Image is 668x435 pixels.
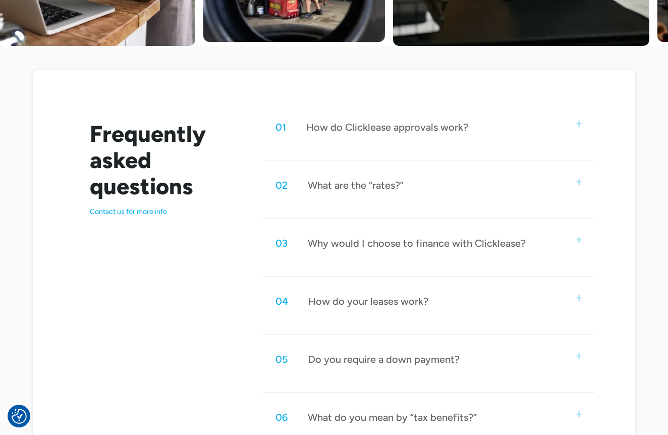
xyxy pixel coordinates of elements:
div: Why would I choose to finance with Clicklease? [308,237,526,250]
div: 04 [275,295,288,308]
button: Consent Preferences [12,409,27,424]
img: small plus [576,353,582,359]
div: 01 [275,121,286,134]
div: 05 [275,353,288,366]
div: How do your leases work? [308,295,428,308]
div: 03 [275,237,288,250]
img: small plus [576,121,582,127]
img: small plus [576,237,582,243]
div: Do you require a down payment? [308,353,460,366]
div: 06 [275,411,288,424]
div: What are the “rates?” [308,179,404,192]
div: What do you mean by “tax benefits?” [308,411,477,424]
img: Revisit consent button [12,409,27,424]
h2: Frequently asked questions [90,121,239,199]
img: small plus [576,295,582,301]
div: How do Clicklease approvals work? [306,121,468,134]
div: 02 [275,179,288,192]
img: small plus [576,179,582,185]
p: Contact us for more info [90,207,239,216]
